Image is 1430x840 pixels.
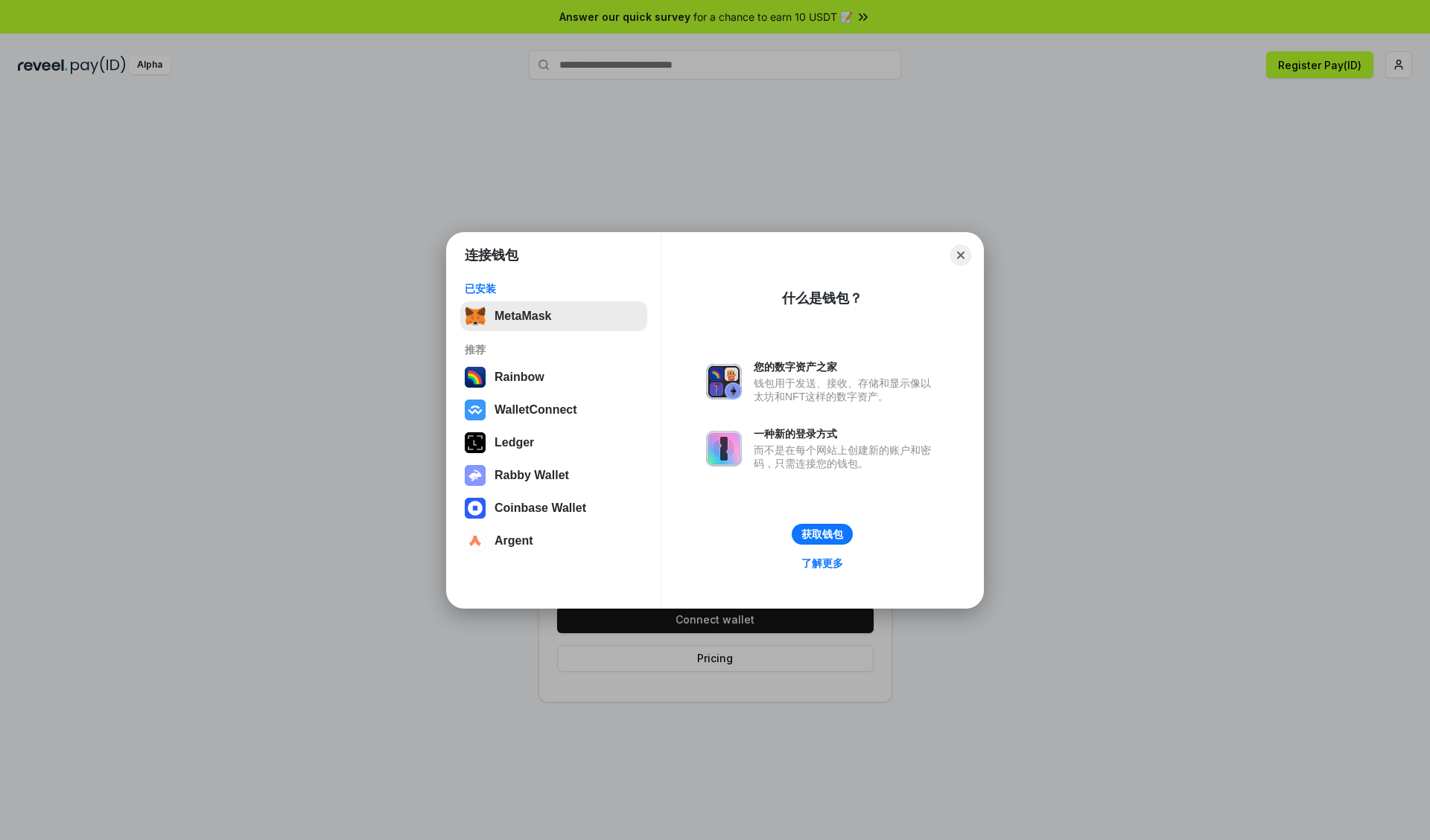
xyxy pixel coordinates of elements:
[460,461,647,490] button: Rabby Wallet
[754,360,938,373] div: 您的数字资产之家
[706,431,742,467] img: svg+xml,%3Csvg%20xmlns%3D%22http%3A%2F%2Fwww.w3.org%2F2000%2Fsvg%22%20fill%3D%22none%22%20viewBox...
[782,289,862,307] div: 什么是钱包？
[465,530,486,551] img: svg+xml,%3Csvg%20width%3D%2228%22%20height%3D%2228%22%20viewBox%3D%220%200%2028%2028%22%20fill%3D...
[460,493,647,523] button: Coinbase Wallet
[460,362,647,392] button: Rainbow
[465,343,643,356] div: 推荐
[706,364,742,400] img: svg+xml,%3Csvg%20xmlns%3D%22http%3A%2F%2Fwww.w3.org%2F2000%2Fsvg%22%20fill%3D%22none%22%20viewBox...
[495,310,551,323] div: MetaMask
[801,528,843,541] div: 获取钱包
[465,400,486,420] img: svg+xml,%3Csvg%20width%3D%2228%22%20height%3D%2228%22%20viewBox%3D%220%200%2028%2028%22%20fill%3D...
[495,436,534,449] div: Ledger
[495,534,533,548] div: Argent
[460,526,647,556] button: Argent
[465,246,518,264] h1: 连接钱包
[465,282,643,295] div: 已安装
[792,524,853,545] button: 获取钱包
[460,301,647,331] button: MetaMask
[465,498,486,519] img: svg+xml,%3Csvg%20width%3D%2228%22%20height%3D%2228%22%20viewBox%3D%220%200%2028%2028%22%20fill%3D...
[460,428,647,458] button: Ledger
[465,367,486,388] img: svg+xml,%3Csvg%20width%3D%22120%22%20height%3D%22120%22%20viewBox%3D%220%200%20120%20120%22%20fil...
[754,376,938,403] div: 钱包用于发送、接收、存储和显示像以太坊和NFT这样的数字资产。
[495,469,569,482] div: Rabby Wallet
[460,395,647,425] button: WalletConnect
[465,306,486,327] img: svg+xml,%3Csvg%20fill%3D%22none%22%20height%3D%2233%22%20viewBox%3D%220%200%2035%2033%22%20width%...
[792,554,852,573] a: 了解更多
[950,245,971,266] button: Close
[465,465,486,486] img: svg+xml,%3Csvg%20xmlns%3D%22http%3A%2F%2Fwww.w3.org%2F2000%2Fsvg%22%20fill%3D%22none%22%20viewBox...
[495,371,544,384] div: Rainbow
[754,443,938,470] div: 而不是在每个网站上创建新的账户和密码，只需连接您的钱包。
[495,403,577,417] div: WalletConnect
[801,557,843,570] div: 了解更多
[465,432,486,453] img: svg+xml,%3Csvg%20xmlns%3D%22http%3A%2F%2Fwww.w3.org%2F2000%2Fsvg%22%20width%3D%2228%22%20height%3...
[495,501,586,515] div: Coinbase Wallet
[754,427,938,440] div: 一种新的登录方式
